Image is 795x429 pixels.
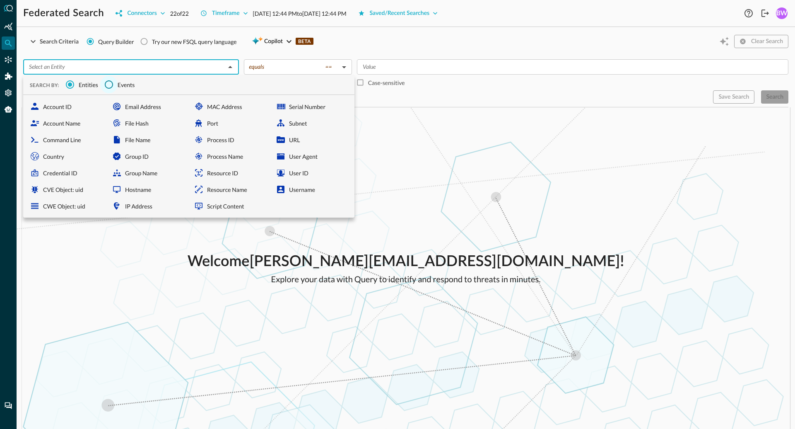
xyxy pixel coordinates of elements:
span: SEARCH BY: [30,82,59,88]
div: CVE Object: uid [26,181,105,198]
p: Explore your data with Query to identify and respond to threats in minutes. [188,273,624,286]
div: URL [272,131,351,148]
div: equals [249,63,339,70]
div: Email Address [108,98,187,115]
button: Search Criteria [23,35,84,48]
div: Chat [2,399,15,412]
p: 22 of 22 [170,9,189,18]
div: Resource Name [190,181,269,198]
div: Resource ID [190,165,269,181]
div: User ID [272,165,351,181]
button: Timeframe [195,7,253,20]
div: Account Name [26,115,105,131]
p: Welcome [PERSON_NAME][EMAIL_ADDRESS][DOMAIN_NAME] ! [188,251,624,273]
div: Port [190,115,269,131]
p: Case-sensitive [368,78,405,87]
div: Group ID [108,148,187,165]
button: Help [742,7,755,20]
div: Settings [2,86,15,99]
div: Command Line [26,131,105,148]
div: Federated Search [2,36,15,50]
div: MAC Address [190,98,269,115]
div: Hostname [108,181,187,198]
div: Account ID [26,98,105,115]
div: Summary Insights [2,20,15,33]
div: Timeframe [212,8,240,19]
div: Username [272,181,351,198]
div: User Agent [272,148,351,165]
div: Saved/Recent Searches [370,8,430,19]
div: Connectors [2,53,15,66]
input: Value [359,62,785,72]
div: Group Name [108,165,187,181]
div: Try our new FSQL query language [152,37,237,46]
span: Entities [79,80,98,89]
p: BETA [296,38,313,45]
div: Serial Number [272,98,351,115]
button: Saved/Recent Searches [353,7,443,20]
div: Process Name [190,148,269,165]
button: CopilotBETA [247,35,318,48]
span: Events [118,80,135,89]
div: File Name [108,131,187,148]
div: Subnet [272,115,351,131]
h1: Federated Search [23,7,104,20]
span: == [325,63,332,70]
button: Connectors [111,7,170,20]
div: Country [26,148,105,165]
div: File Hash [108,115,187,131]
button: Logout [759,7,772,20]
div: Connectors [127,8,157,19]
div: Script Content [190,198,269,214]
span: equals [249,63,264,70]
input: Select an Entity [26,62,223,72]
div: BW [776,7,788,19]
button: Close [224,61,236,73]
div: Process ID [190,131,269,148]
div: IP Address [108,198,187,214]
span: Query Builder [98,37,134,46]
div: Search Criteria [40,36,79,47]
span: Copilot [264,36,283,47]
div: Addons [2,70,15,83]
div: Query Agent [2,103,15,116]
p: [DATE] 12:44 PM to [DATE] 12:44 PM [253,9,347,18]
div: Credential ID [26,165,105,181]
div: CWE Object: uid [26,198,105,214]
